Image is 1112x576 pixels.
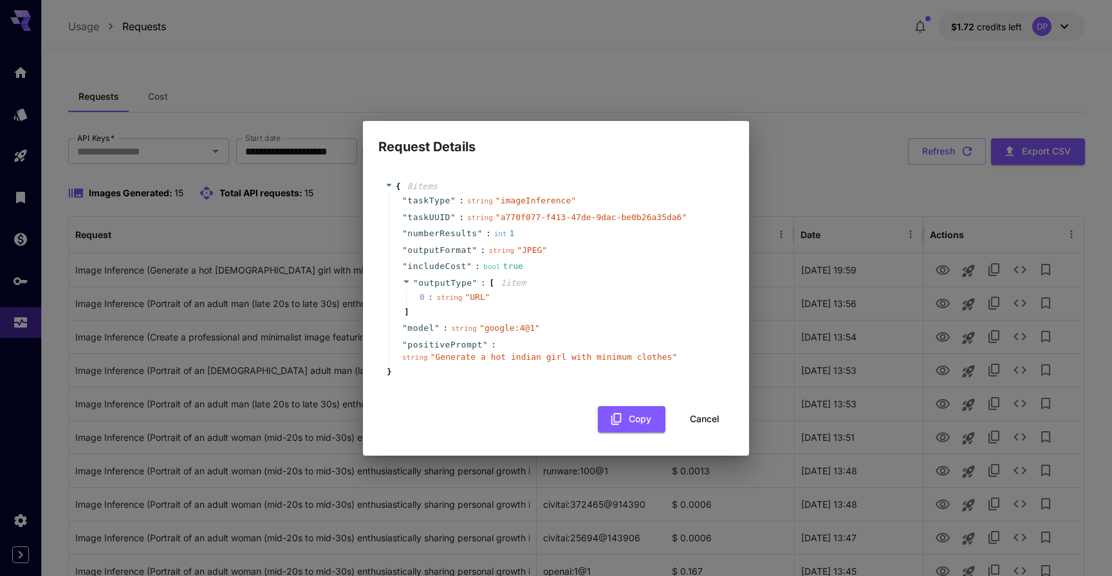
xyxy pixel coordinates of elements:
span: " [450,196,456,205]
span: " [434,323,440,333]
span: } [385,366,392,378]
span: string [467,214,493,222]
span: " a770f077-f413-47de-9dac-be0b26a35da6 " [496,212,687,222]
span: " imageInference " [496,196,576,205]
span: model [407,322,434,335]
span: : [475,260,480,273]
span: " [402,245,407,255]
span: : [459,211,464,224]
span: " [450,212,456,222]
span: { [396,180,401,193]
h2: Request Details [363,121,749,157]
span: " [402,228,407,238]
span: 1 item [501,278,526,288]
span: taskUUID [407,211,450,224]
span: " [472,278,477,288]
span: string [467,197,493,205]
span: outputType [418,278,472,288]
span: positivePrompt [407,339,483,351]
span: 0 [420,291,437,304]
span: int [494,230,507,238]
span: : [486,227,491,240]
span: " [402,196,407,205]
span: " [472,245,477,255]
span: : [443,322,448,335]
span: [ [489,277,494,290]
span: " URL " [465,292,490,302]
div: 1 [494,227,515,240]
span: " JPEG " [517,245,547,255]
span: string [451,324,477,333]
span: outputFormat [407,244,472,257]
span: " [402,340,407,349]
span: string [402,353,428,362]
span: " [402,323,407,333]
span: string [437,293,463,302]
div: : [428,291,433,304]
span: " [483,340,488,349]
span: " Generate a hot indian girl with minimum clothes " [431,352,678,362]
span: " [477,228,483,238]
span: includeCost [407,260,467,273]
span: string [488,246,514,255]
span: bool [483,263,501,271]
span: : [481,277,486,290]
span: " google:4@1 " [479,323,540,333]
span: : [491,339,496,351]
button: Cancel [676,406,734,432]
div: true [483,260,523,273]
span: " [402,212,407,222]
span: : [459,194,464,207]
span: " [402,261,407,271]
span: taskType [407,194,450,207]
span: ] [402,306,409,319]
span: : [481,244,486,257]
span: " [413,278,418,288]
span: " [467,261,472,271]
span: 8 item s [407,181,438,191]
button: Copy [598,406,665,432]
span: numberResults [407,227,477,240]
